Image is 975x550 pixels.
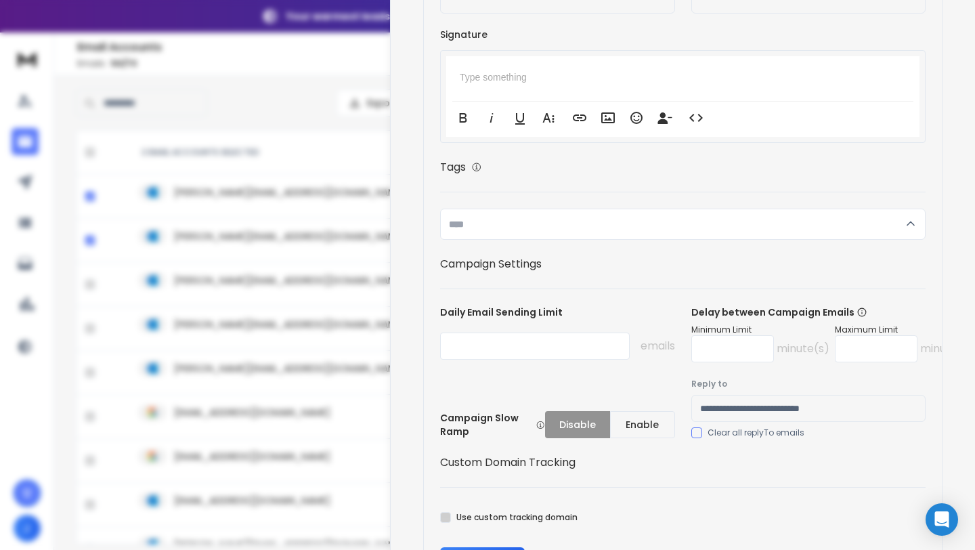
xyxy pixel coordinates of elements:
[691,324,829,335] p: Minimum Limit
[440,256,926,272] h1: Campaign Settings
[450,104,476,131] button: Bold (⌘B)
[683,104,709,131] button: Code View
[624,104,649,131] button: Emoticons
[610,411,675,438] button: Enable
[708,427,804,438] label: Clear all replyTo emails
[691,305,973,319] p: Delay between Campaign Emails
[536,104,561,131] button: More Text
[691,379,926,389] label: Reply to
[926,503,958,536] div: Open Intercom Messenger
[835,324,973,335] p: Maximum Limit
[777,341,829,357] p: minute(s)
[479,104,504,131] button: Italic (⌘I)
[440,159,466,175] h1: Tags
[595,104,621,131] button: Insert Image (⌘P)
[440,454,926,471] h1: Custom Domain Tracking
[440,305,675,324] p: Daily Email Sending Limit
[456,512,578,523] label: Use custom tracking domain
[440,30,926,39] label: Signature
[440,411,545,438] p: Campaign Slow Ramp
[641,338,675,354] p: emails
[567,104,592,131] button: Insert Link (⌘K)
[652,104,678,131] button: Insert Unsubscribe Link
[920,341,973,357] p: minute(s)
[545,411,610,438] button: Disable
